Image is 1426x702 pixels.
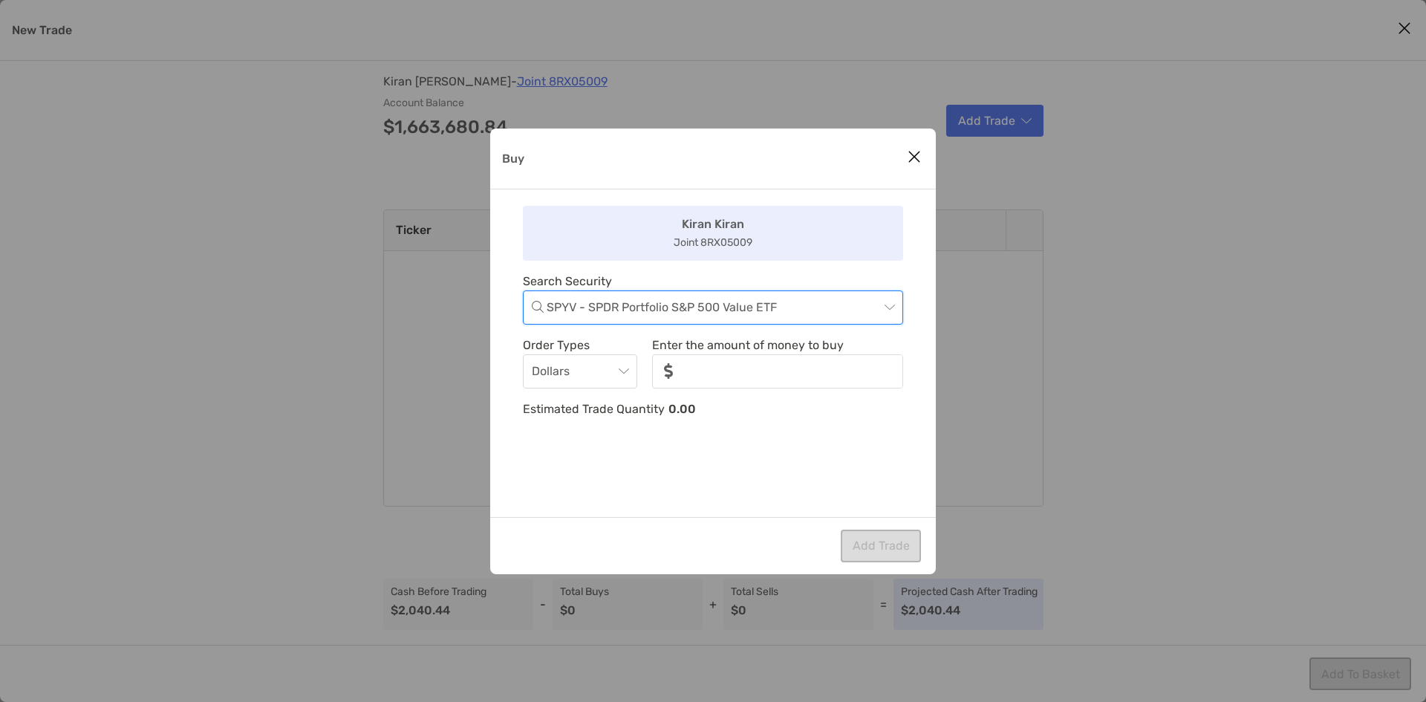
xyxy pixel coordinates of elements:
[532,355,628,388] span: Dollars
[903,146,925,169] button: Close modal
[668,400,696,418] p: 0.00
[682,215,744,233] p: Kiran Kiran
[523,400,665,418] p: Estimated Trade Quantity
[490,129,936,574] div: Buy
[664,363,674,379] img: input icon
[523,272,903,290] p: Search Security
[523,336,637,354] p: Order Types
[547,291,894,324] span: SPYV - SPDR Portfolio S&P 500 Value ETF
[652,336,903,354] p: Enter the amount of money to buy
[502,149,524,168] p: Buy
[674,233,752,252] p: Joint 8RX05009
